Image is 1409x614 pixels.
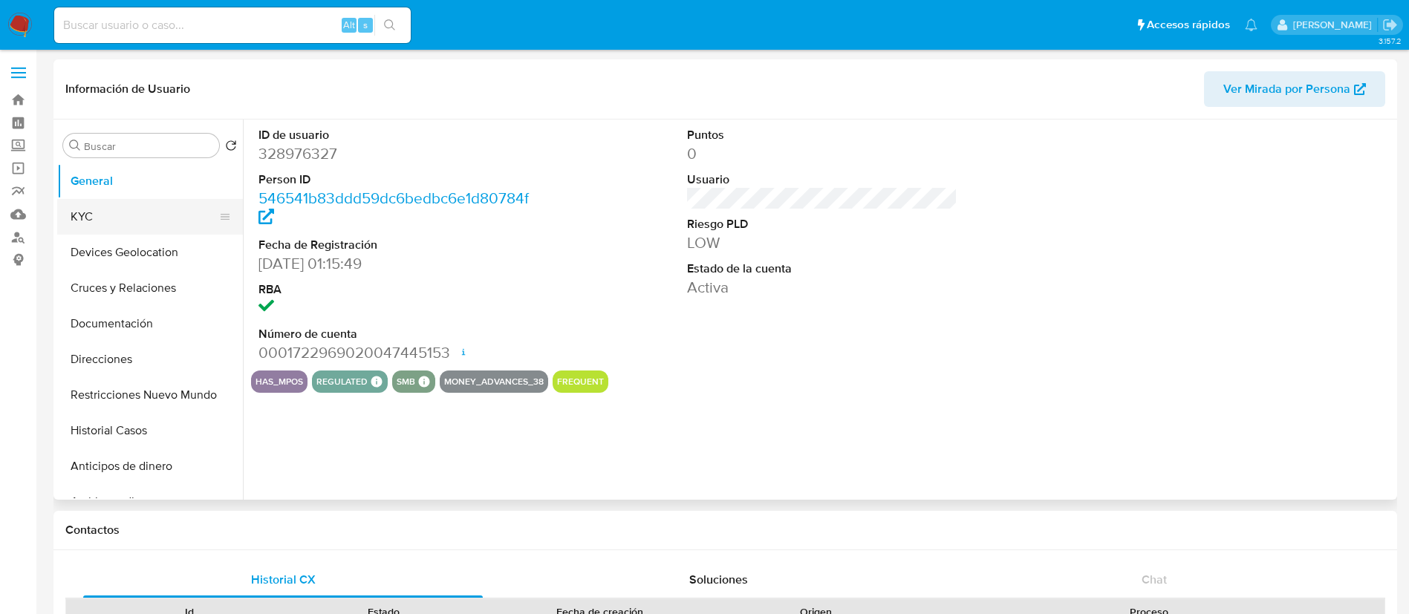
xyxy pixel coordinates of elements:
button: Documentación [57,306,243,342]
button: Volver al orden por defecto [225,140,237,156]
p: alicia.aldreteperez@mercadolibre.com.mx [1293,18,1377,32]
button: Cruces y Relaciones [57,270,243,306]
button: General [57,163,243,199]
span: Historial CX [251,571,316,588]
button: has_mpos [256,379,303,385]
dd: 0 [687,143,958,164]
span: Soluciones [689,571,748,588]
dt: Estado de la cuenta [687,261,958,277]
h1: Información de Usuario [65,82,190,97]
dd: Activa [687,277,958,298]
dt: ID de usuario [258,127,530,143]
button: Archivos adjuntos [57,484,243,520]
dt: Fecha de Registración [258,237,530,253]
span: Accesos rápidos [1147,17,1230,33]
span: Alt [343,18,355,32]
input: Buscar usuario o caso... [54,16,411,35]
a: 546541b83ddd59dc6bedbc6e1d80784f [258,187,529,229]
button: Anticipos de dinero [57,448,243,484]
button: Ver Mirada por Persona [1204,71,1385,107]
dt: Riesgo PLD [687,216,958,232]
button: Direcciones [57,342,243,377]
dd: 328976327 [258,143,530,164]
button: Restricciones Nuevo Mundo [57,377,243,413]
dt: Puntos [687,127,958,143]
dt: RBA [258,281,530,298]
button: smb [397,379,415,385]
button: money_advances_38 [444,379,544,385]
dt: Usuario [687,172,958,188]
button: frequent [557,379,604,385]
dd: LOW [687,232,958,253]
button: Devices Geolocation [57,235,243,270]
span: Ver Mirada por Persona [1223,71,1350,107]
button: Buscar [69,140,81,151]
button: search-icon [374,15,405,36]
dt: Person ID [258,172,530,188]
input: Buscar [84,140,213,153]
span: Chat [1142,571,1167,588]
h1: Contactos [65,523,1385,538]
span: s [363,18,368,32]
dd: [DATE] 01:15:49 [258,253,530,274]
button: Historial Casos [57,413,243,448]
dd: 0001722969020047445153 [258,342,530,363]
button: KYC [57,199,231,235]
dt: Número de cuenta [258,326,530,342]
a: Salir [1382,17,1398,33]
button: regulated [316,379,368,385]
a: Notificaciones [1245,19,1257,31]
